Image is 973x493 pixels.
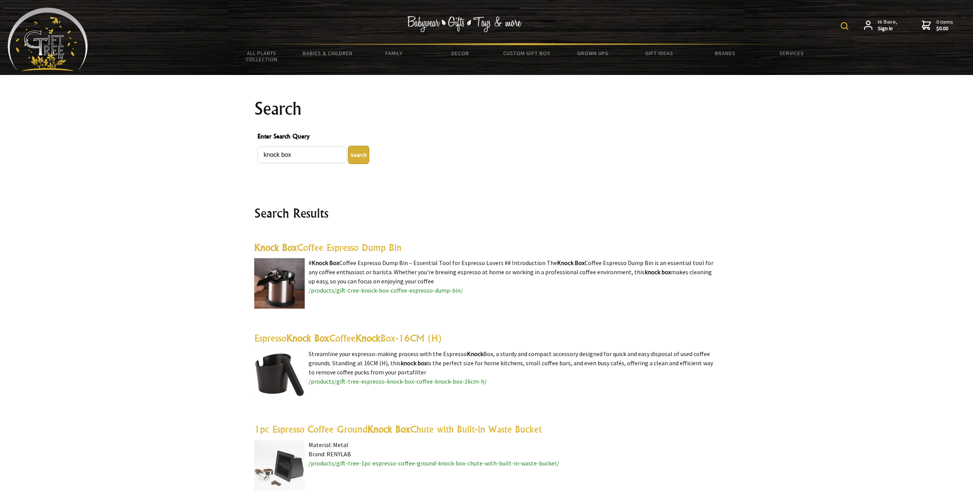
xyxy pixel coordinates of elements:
h2: Search Results [254,204,719,222]
a: Gift Ideas [626,45,692,61]
strong: Sign in [878,25,897,32]
a: /products/gift-tree-espresso-knock-box-coffee-knock-box-16cm-h/ [309,377,487,385]
highlight: Knock [467,350,483,358]
highlight: Knock Box [312,259,339,267]
highlight: Knock Box [367,423,410,435]
a: Grown Ups [560,45,626,61]
a: 1pc Espresso Coffee GroundKnock BoxChute with Built-in Waste Bucket [254,423,542,435]
img: product search [841,22,848,30]
button: Enter Search Query [348,146,369,164]
highlight: Knock Box [254,242,297,253]
a: EspressoKnock BoxCoffeeKnockBox-16CM (H) [254,332,442,344]
a: Services [759,45,825,61]
input: Enter Search Query [257,146,347,163]
span: Hi there, [878,19,897,32]
a: /products/gift-tree-knock-box-coffee-espresso-dump-bin/ [309,286,463,294]
span: Enter Search Query [257,132,716,143]
span: 0 items [936,18,953,32]
img: Espresso Knock Box Coffee Knock Box-16CM (H) [254,349,305,400]
highlight: knock box [401,359,427,367]
img: Knock Box Coffee Espresso Dump Bin [254,258,305,309]
a: Custom Gift Box [494,45,560,61]
a: Decor [427,45,493,61]
img: 1pc Espresso Coffee Ground Knock Box Chute with Built-in Waste Bucket [254,440,305,491]
highlight: Knock [356,332,380,344]
strong: $0.00 [936,25,953,32]
a: All Plants Collection [229,45,295,67]
img: Babywear - Gifts - Toys & more [407,16,522,32]
a: Hi there,Sign in [864,19,897,32]
a: Brands [692,45,759,61]
highlight: Knock Box [557,259,585,267]
a: 0 items$0.00 [922,19,953,32]
highlight: Knock Box [286,332,329,344]
a: Family [361,45,427,61]
highlight: knock box [645,268,671,276]
a: Knock BoxCoffee Espresso Dump Bin [254,242,401,253]
h1: Search [254,99,719,118]
a: Babies & Children [295,45,361,61]
a: /products/gift-tree-1pc-espresso-coffee-ground-knock-box-chute-with-built-in-waste-bucket/ [309,459,559,467]
img: Babyware - Gifts - Toys and more... [8,8,88,71]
